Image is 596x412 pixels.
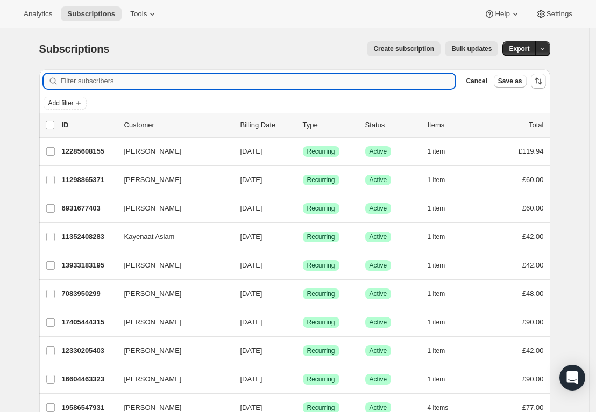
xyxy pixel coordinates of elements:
[428,120,481,131] div: Items
[428,172,457,187] button: 1 item
[373,45,434,53] span: Create subscription
[24,10,52,18] span: Analytics
[61,6,122,21] button: Subscriptions
[370,318,387,327] span: Active
[478,6,527,21] button: Help
[559,365,585,391] div: Open Intercom Messenger
[428,176,445,184] span: 1 item
[240,318,262,326] span: [DATE]
[240,346,262,355] span: [DATE]
[522,290,544,298] span: £48.00
[62,317,116,328] p: 17405444315
[124,203,182,214] span: [PERSON_NAME]
[370,233,387,241] span: Active
[428,290,445,298] span: 1 item
[428,201,457,216] button: 1 item
[522,318,544,326] span: £90.00
[44,97,87,110] button: Add filter
[428,233,445,241] span: 1 item
[445,41,498,56] button: Bulk updates
[365,120,419,131] p: Status
[62,345,116,356] p: 12330205403
[118,285,225,302] button: [PERSON_NAME]
[370,290,387,298] span: Active
[62,374,116,385] p: 16604463323
[240,261,262,269] span: [DATE]
[307,204,335,213] span: Recurring
[124,6,164,21] button: Tools
[428,346,445,355] span: 1 item
[495,10,509,18] span: Help
[428,286,457,301] button: 1 item
[62,372,544,387] div: 16604463323[PERSON_NAME][DATE]SuccessRecurringSuccessActive1 item£90.00
[62,144,544,159] div: 12285608155[PERSON_NAME][DATE]SuccessRecurringSuccessActive1 item£119.94
[307,261,335,270] span: Recurring
[124,345,182,356] span: [PERSON_NAME]
[240,233,262,241] span: [DATE]
[240,176,262,184] span: [DATE]
[118,200,225,217] button: [PERSON_NAME]
[62,315,544,330] div: 17405444315[PERSON_NAME][DATE]SuccessRecurringSuccessActive1 item£90.00
[522,204,544,212] span: £60.00
[240,375,262,383] span: [DATE]
[428,204,445,213] span: 1 item
[428,375,445,384] span: 1 item
[370,346,387,355] span: Active
[428,372,457,387] button: 1 item
[428,261,445,270] span: 1 item
[307,176,335,184] span: Recurring
[62,343,544,358] div: 12330205403[PERSON_NAME][DATE]SuccessRecurringSuccessActive1 item£42.00
[62,120,116,131] p: ID
[428,315,457,330] button: 1 item
[118,371,225,388] button: [PERSON_NAME]
[509,45,529,53] span: Export
[370,261,387,270] span: Active
[428,343,457,358] button: 1 item
[529,120,543,131] p: Total
[62,175,116,185] p: 11298865371
[307,346,335,355] span: Recurring
[428,403,449,412] span: 4 items
[17,6,59,21] button: Analytics
[62,201,544,216] div: 6931677403[PERSON_NAME][DATE]SuccessRecurringSuccessActive1 item£60.00
[307,403,335,412] span: Recurring
[522,375,544,383] span: £90.00
[118,257,225,274] button: [PERSON_NAME]
[124,146,182,157] span: [PERSON_NAME]
[307,318,335,327] span: Recurring
[370,375,387,384] span: Active
[370,147,387,156] span: Active
[307,147,335,156] span: Recurring
[462,75,491,88] button: Cancel
[124,317,182,328] span: [PERSON_NAME]
[62,260,116,271] p: 13933183195
[367,41,441,56] button: Create subscription
[522,346,544,355] span: £42.00
[519,147,544,155] span: £119.94
[124,260,182,271] span: [PERSON_NAME]
[118,171,225,189] button: [PERSON_NAME]
[240,120,294,131] p: Billing Date
[62,203,116,214] p: 6931677403
[428,147,445,156] span: 1 item
[240,403,262,411] span: [DATE]
[124,175,182,185] span: [PERSON_NAME]
[62,286,544,301] div: 7083950299[PERSON_NAME][DATE]SuccessRecurringSuccessActive1 item£48.00
[61,74,456,89] input: Filter subscribers
[62,229,544,244] div: 11352408283Kayenaat Aslam[DATE]SuccessRecurringSuccessActive1 item£42.00
[307,375,335,384] span: Recurring
[522,261,544,269] span: £42.00
[240,204,262,212] span: [DATE]
[494,75,527,88] button: Save as
[62,146,116,157] p: 12285608155
[370,403,387,412] span: Active
[428,144,457,159] button: 1 item
[240,290,262,298] span: [DATE]
[547,10,572,18] span: Settings
[466,77,487,85] span: Cancel
[240,147,262,155] span: [DATE]
[428,229,457,244] button: 1 item
[370,176,387,184] span: Active
[118,228,225,245] button: Kayenaat Aslam
[48,99,74,107] span: Add filter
